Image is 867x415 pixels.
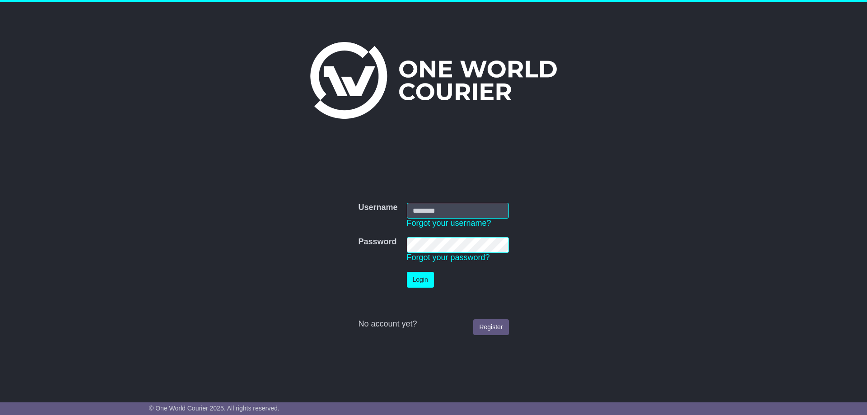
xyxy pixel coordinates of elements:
label: Password [358,237,396,247]
a: Forgot your username? [407,219,491,228]
img: One World [310,42,557,119]
div: No account yet? [358,319,508,329]
a: Register [473,319,508,335]
span: © One World Courier 2025. All rights reserved. [149,405,280,412]
label: Username [358,203,397,213]
button: Login [407,272,434,288]
a: Forgot your password? [407,253,490,262]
